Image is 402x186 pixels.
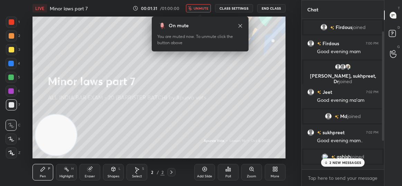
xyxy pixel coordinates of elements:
[366,90,378,94] div: 7:02 PM
[352,25,366,30] span: joined
[331,155,335,159] img: no-rating-badge.077c3623.svg
[59,175,74,178] div: Highlight
[6,99,20,110] div: 7
[85,175,95,178] div: Eraser
[6,58,20,69] div: 4
[308,73,378,84] p: [PERSON_NAME], sukhpreet, Dr
[336,25,352,30] span: Firdous
[6,72,20,83] div: 5
[302,0,324,19] p: Chat
[307,40,314,47] img: default.png
[6,86,20,97] div: 6
[344,63,351,70] img: 3
[340,114,347,119] span: Md
[271,175,279,178] div: More
[398,6,400,11] p: T
[157,33,243,46] div: You are muted now. To unmute click the button above
[321,129,345,136] h6: sukhpreet
[48,167,50,170] div: P
[194,6,208,11] span: unmute
[337,154,351,159] span: ashish
[321,153,328,160] img: 3
[197,175,212,178] div: Add Slide
[32,4,47,12] div: LIVE
[329,160,361,165] p: 2 NEW MESSAGES
[215,4,253,12] button: CLASS SETTINGS
[321,169,337,176] h6: ashish
[321,40,339,47] h6: Firdous
[6,44,20,55] div: 3
[366,130,378,135] div: 7:02 PM
[397,44,400,49] p: G
[6,147,20,158] div: Z
[149,170,156,174] div: 2
[307,129,314,136] img: default.png
[317,48,378,55] div: Good evening mam
[157,170,159,174] div: /
[6,30,20,41] div: 2
[119,167,121,170] div: L
[186,4,211,12] button: unmute
[325,113,332,120] img: default.png
[247,175,256,178] div: Zoom
[366,41,378,46] div: 7:00 PM
[6,17,20,28] div: 1
[225,175,231,178] div: Poll
[6,120,20,131] div: C
[307,89,314,96] img: default.png
[302,19,384,170] div: grid
[339,78,352,85] span: joined
[317,42,321,46] img: no-rating-badge.077c3623.svg
[142,167,144,170] div: S
[132,175,142,178] div: Select
[351,154,364,159] span: joined
[160,169,165,175] div: 2
[317,90,321,94] img: no-rating-badge.077c3623.svg
[40,175,46,178] div: Pen
[347,114,361,119] span: joined
[330,26,334,30] img: no-rating-badge.077c3623.svg
[317,97,378,104] div: Good evening ma'am
[335,63,342,70] img: default.png
[107,175,119,178] div: Shapes
[317,131,321,135] img: no-rating-badge.077c3623.svg
[169,22,189,29] div: On mute
[257,4,286,12] button: End Class
[320,24,327,31] img: default.png
[6,134,20,145] div: X
[71,167,74,170] div: H
[339,63,346,70] img: default.png
[321,88,332,96] h6: Jeet
[398,25,400,30] p: D
[335,115,339,119] img: no-rating-badge.077c3623.svg
[317,137,378,144] div: Good evening mam..
[50,5,88,12] h4: Minor laws part 7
